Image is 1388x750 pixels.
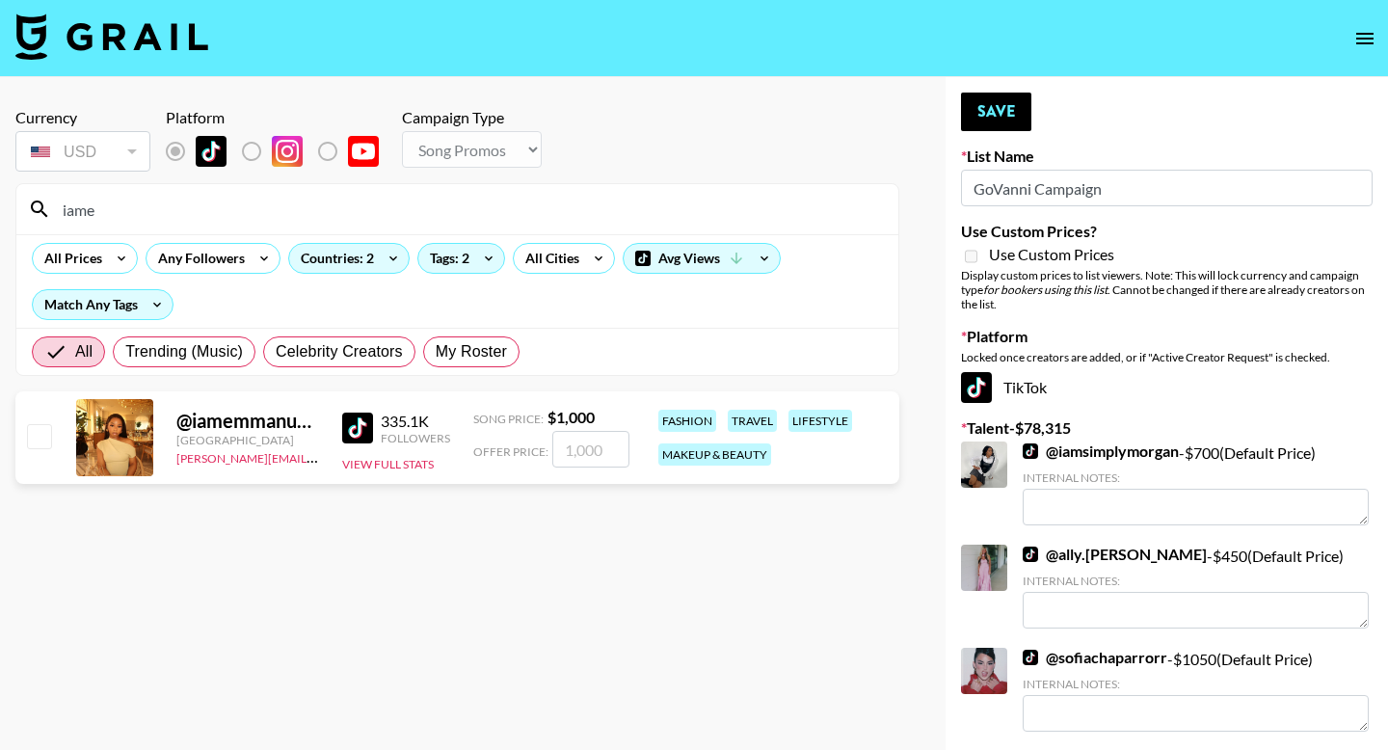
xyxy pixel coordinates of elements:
[1023,545,1369,629] div: - $ 450 (Default Price)
[147,244,249,273] div: Any Followers
[1023,648,1167,667] a: @sofiachaparrorr
[75,340,93,363] span: All
[1023,650,1038,665] img: TikTok
[728,410,777,432] div: travel
[176,433,319,447] div: [GEOGRAPHIC_DATA]
[961,222,1373,241] label: Use Custom Prices?
[1023,547,1038,562] img: TikTok
[418,244,504,273] div: Tags: 2
[961,418,1373,438] label: Talent - $ 78,315
[176,447,462,466] a: [PERSON_NAME][EMAIL_ADDRESS][DOMAIN_NAME]
[624,244,780,273] div: Avg Views
[989,245,1114,264] span: Use Custom Prices
[33,290,173,319] div: Match Any Tags
[961,372,992,403] img: TikTok
[15,108,150,127] div: Currency
[1023,648,1369,732] div: - $ 1050 (Default Price)
[342,413,373,443] img: TikTok
[272,136,303,167] img: Instagram
[473,444,548,459] span: Offer Price:
[1023,545,1207,564] a: @ally.[PERSON_NAME]
[961,93,1031,131] button: Save
[473,412,544,426] span: Song Price:
[125,340,243,363] span: Trending (Music)
[342,457,434,471] button: View Full Stats
[983,282,1108,297] em: for bookers using this list
[33,244,106,273] div: All Prices
[51,194,887,225] input: Search by User Name
[436,340,507,363] span: My Roster
[961,268,1373,311] div: Display custom prices to list viewers. Note: This will lock currency and campaign type . Cannot b...
[1023,442,1369,525] div: - $ 700 (Default Price)
[658,410,716,432] div: fashion
[552,431,629,468] input: 1,000
[381,412,450,431] div: 335.1K
[15,13,208,60] img: Grail Talent
[788,410,852,432] div: lifestyle
[1023,574,1369,588] div: Internal Notes:
[1023,470,1369,485] div: Internal Notes:
[1023,443,1038,459] img: TikTok
[15,127,150,175] div: Remove selected talent to change your currency
[961,372,1373,403] div: TikTok
[381,431,450,445] div: Followers
[19,135,147,169] div: USD
[547,408,595,426] strong: $ 1,000
[166,108,394,127] div: Platform
[961,147,1373,166] label: List Name
[276,340,403,363] span: Celebrity Creators
[1023,442,1179,461] a: @iamsimplymorgan
[961,327,1373,346] label: Platform
[289,244,409,273] div: Countries: 2
[514,244,583,273] div: All Cities
[658,443,771,466] div: makeup & beauty
[1023,677,1369,691] div: Internal Notes:
[402,108,542,127] div: Campaign Type
[176,409,319,433] div: @ iamemmanuela
[961,350,1373,364] div: Locked once creators are added, or if "Active Creator Request" is checked.
[1346,19,1384,58] button: open drawer
[348,136,379,167] img: YouTube
[196,136,227,167] img: TikTok
[166,131,394,172] div: List locked to TikTok.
